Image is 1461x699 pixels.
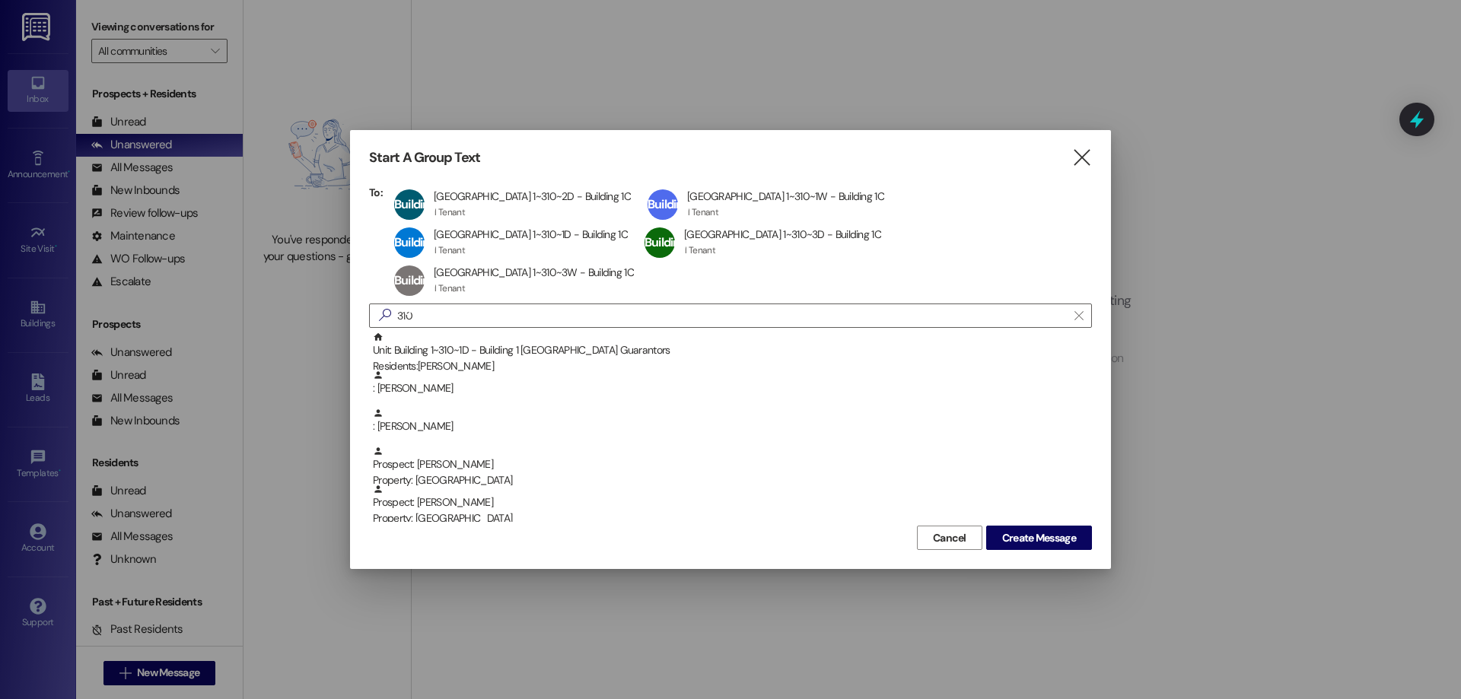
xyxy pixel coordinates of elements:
div: [GEOGRAPHIC_DATA] 1~310~1W - Building 1C [687,189,884,203]
span: Building 1~310~1W [648,196,699,243]
div: Residents: [PERSON_NAME] [373,358,1092,374]
i:  [373,307,397,323]
div: : [PERSON_NAME] [369,408,1092,446]
span: Building 1~310~1D [394,234,441,281]
div: Prospect: [PERSON_NAME]Property: [GEOGRAPHIC_DATA] [369,484,1092,522]
i:  [1074,310,1083,322]
span: Cancel [933,530,966,546]
div: 1 Tenant [434,282,465,294]
button: Cancel [917,526,982,550]
div: [GEOGRAPHIC_DATA] 1~310~2D - Building 1C [434,189,631,203]
div: : [PERSON_NAME] [373,370,1092,396]
div: [GEOGRAPHIC_DATA] 1~310~3D - Building 1C [684,227,881,241]
div: Prospect: [PERSON_NAME] [373,484,1092,527]
div: : [PERSON_NAME] [373,408,1092,434]
span: Building 1~310~3D [645,234,695,281]
div: [GEOGRAPHIC_DATA] 1~310~1D - Building 1C [434,227,628,241]
span: Create Message [1002,530,1076,546]
div: : [PERSON_NAME] [369,370,1092,408]
div: Prospect: [PERSON_NAME] [373,446,1092,489]
span: Building 1~310~3W [394,272,447,319]
div: 1 Tenant [687,206,718,218]
div: Unit: Building 1~310~1D - Building 1 [GEOGRAPHIC_DATA] Guarantors [373,332,1092,375]
div: 1 Tenant [434,206,465,218]
div: Property: [GEOGRAPHIC_DATA] [373,472,1092,488]
i:  [1071,150,1092,166]
div: Prospect: [PERSON_NAME]Property: [GEOGRAPHIC_DATA] [369,446,1092,484]
div: Unit: Building 1~310~1D - Building 1 [GEOGRAPHIC_DATA] GuarantorsResidents:[PERSON_NAME] [369,332,1092,370]
div: 1 Tenant [434,244,465,256]
div: 1 Tenant [684,244,715,256]
h3: To: [369,186,383,199]
div: Property: [GEOGRAPHIC_DATA] [373,510,1092,526]
button: Clear text [1067,304,1091,327]
button: Create Message [986,526,1092,550]
input: Search for any contact or apartment [397,305,1067,326]
div: [GEOGRAPHIC_DATA] 1~310~3W - Building 1C [434,265,634,279]
h3: Start A Group Text [369,149,480,167]
span: Building 1~310~2D [394,196,444,243]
